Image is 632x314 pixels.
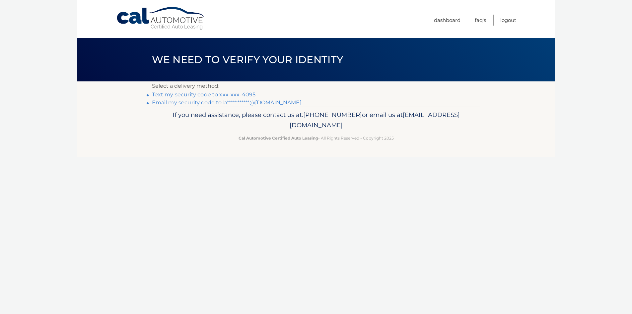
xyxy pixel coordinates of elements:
[156,110,476,131] p: If you need assistance, please contact us at: or email us at
[152,91,256,98] a: Text my security code to xxx-xxx-4095
[500,15,516,26] a: Logout
[475,15,486,26] a: FAQ's
[116,7,206,30] a: Cal Automotive
[303,111,362,119] span: [PHONE_NUMBER]
[152,53,343,66] span: We need to verify your identity
[152,81,480,91] p: Select a delivery method:
[156,135,476,142] p: - All Rights Reserved - Copyright 2025
[434,15,460,26] a: Dashboard
[239,136,318,141] strong: Cal Automotive Certified Auto Leasing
